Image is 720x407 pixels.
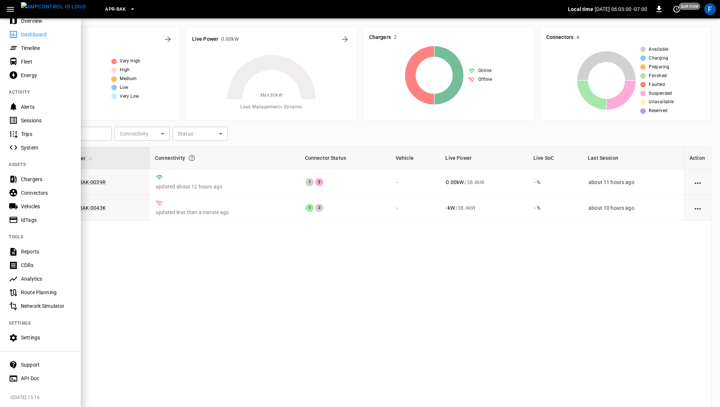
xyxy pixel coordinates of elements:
div: IdTags [21,216,72,224]
div: API Doc [21,375,72,382]
div: System [21,144,72,151]
div: Energy [21,72,72,79]
p: Local time [568,6,593,13]
div: Network Simulator [21,302,72,310]
div: Connectors [21,189,72,197]
div: Settings [21,334,72,341]
div: Sessions [21,117,72,124]
div: Vehicles [21,203,72,210]
img: ampcontrol.io logo [21,2,86,11]
div: Fleet [21,58,72,65]
div: profile-icon [704,3,716,15]
div: Support [21,361,72,368]
div: CDRs [21,262,72,269]
div: Reports [21,248,72,255]
span: just now [679,3,701,10]
div: Route Planning [21,289,72,296]
p: [DATE] 06:03:00 -07:00 [595,6,647,13]
div: Alerts [21,103,72,111]
div: Analytics [21,275,72,282]
div: Overview [21,17,72,25]
div: Trips [21,130,72,138]
span: v [DATE] 15:16 [10,394,75,401]
div: Dashboard [21,31,72,38]
span: APR-BAK [105,5,126,14]
button: set refresh interval [671,3,683,15]
div: Timeline [21,44,72,52]
div: Chargers [21,176,72,183]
